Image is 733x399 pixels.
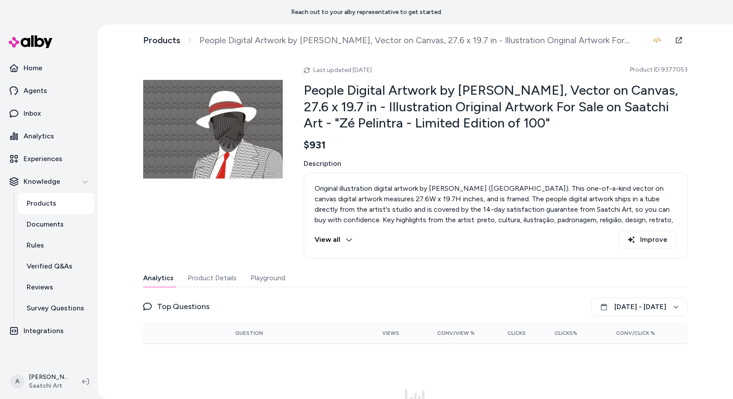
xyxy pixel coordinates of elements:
p: Agents [24,86,47,96]
a: Inbox [3,103,94,124]
button: Analytics [143,269,174,287]
span: Top Questions [157,300,209,313]
a: Documents [18,214,94,235]
a: Products [18,193,94,214]
span: Clicks [507,330,526,337]
button: Product Details [188,269,236,287]
span: Question [235,330,263,337]
a: Rules [18,235,94,256]
a: Verified Q&As [18,256,94,277]
span: Description [304,158,688,169]
button: A[PERSON_NAME]Saatchi Art [5,368,75,396]
p: Rules [27,240,44,251]
span: $931 [304,138,326,151]
a: Analytics [3,126,94,147]
a: Reviews [18,277,94,298]
button: Conv/View % [413,326,474,340]
button: Playground [250,269,285,287]
p: Integrations [24,326,64,336]
a: Experiences [3,148,94,169]
button: Clicks% [540,326,577,340]
p: Analytics [24,131,54,141]
button: Conv/Click % [591,326,655,340]
p: Reviews [27,282,53,292]
img: alby Logo [9,35,52,48]
p: Original illustration digital artwork by [PERSON_NAME] ([GEOGRAPHIC_DATA]). This one-of-a-kind ve... [315,183,677,236]
p: Reach out to your alby representative to get started. [291,8,442,17]
button: Clicks [489,326,526,340]
span: People Digital Artwork by [PERSON_NAME], Vector on Canvas, 27.6 x 19.7 in - Illustration Original... [199,35,641,46]
span: Product ID: 9377053 [630,65,688,74]
button: Views [362,326,400,340]
button: Improve [619,230,677,249]
p: Experiences [24,154,62,164]
h2: People Digital Artwork by [PERSON_NAME], Vector on Canvas, 27.6 x 19.7 in - Illustration Original... [304,82,688,131]
p: Verified Q&As [27,261,72,272]
p: [PERSON_NAME] [29,373,68,382]
a: Integrations [3,320,94,341]
span: Last updated [DATE] [313,66,372,74]
span: Saatchi Art [29,382,68,390]
a: Agents [3,80,94,101]
button: [DATE] - [DATE] [591,298,688,316]
p: Home [24,63,42,73]
span: Clicks% [555,330,577,337]
a: Home [3,58,94,79]
a: Survey Questions [18,298,94,319]
p: Knowledge [24,176,60,187]
img: 8440161-ZSDJSDJZ-7.jpg [143,59,283,199]
button: Knowledge [3,171,94,192]
nav: breadcrumb [143,35,641,46]
a: Products [143,35,180,46]
span: Views [382,330,399,337]
button: Question [235,326,263,340]
span: A [10,375,24,389]
span: Conv/View % [437,330,475,337]
p: Documents [27,219,64,230]
p: Products [27,198,56,209]
span: Conv/Click % [616,330,655,337]
p: Inbox [24,108,41,119]
button: View all [315,230,353,249]
p: Survey Questions [27,303,84,313]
